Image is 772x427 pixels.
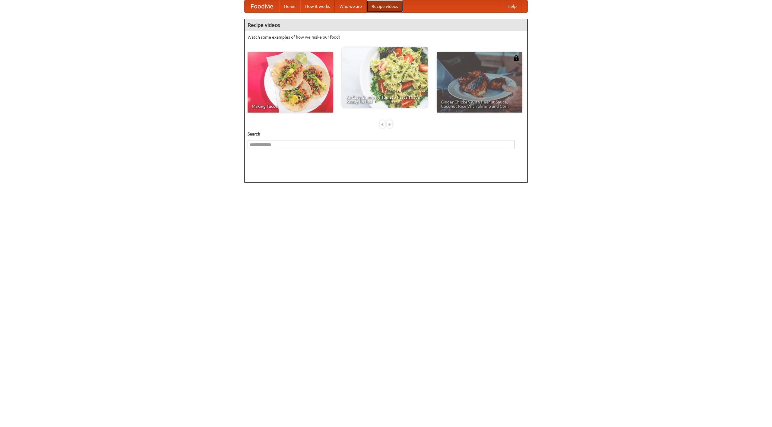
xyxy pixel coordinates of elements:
a: Home [279,0,300,12]
p: Watch some examples of how we make our food! [248,34,524,40]
span: An Easy, Summery Tomato Pasta That's Ready for Fall [346,95,423,104]
a: Making Tacos [248,52,333,113]
a: FoodMe [245,0,279,12]
span: Making Tacos [252,104,329,108]
a: Who we are [335,0,367,12]
div: » [387,120,392,128]
img: 483408.png [513,55,519,61]
a: An Easy, Summery Tomato Pasta That's Ready for Fall [342,47,428,108]
h5: Search [248,131,524,137]
a: Recipe videos [367,0,403,12]
a: How it works [300,0,335,12]
div: « [380,120,385,128]
h4: Recipe videos [245,19,527,31]
a: Help [503,0,521,12]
